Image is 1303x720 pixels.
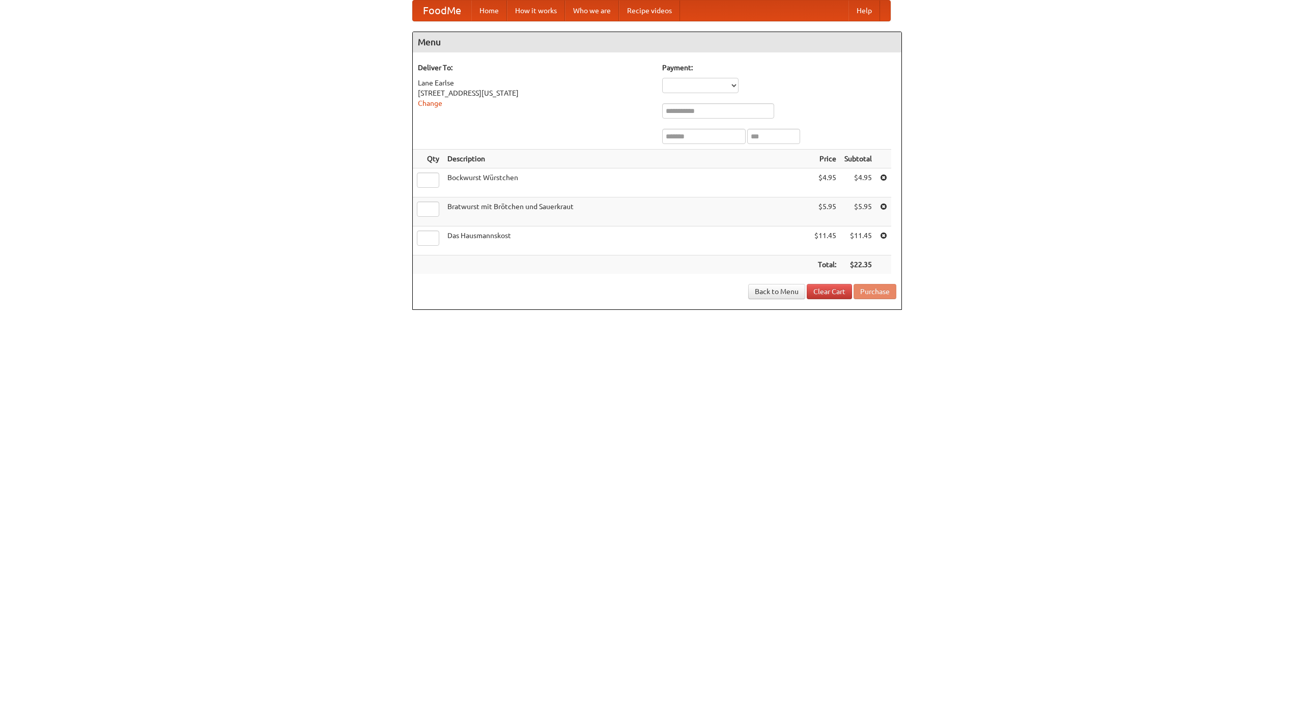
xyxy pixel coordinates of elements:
[854,284,896,299] button: Purchase
[471,1,507,21] a: Home
[840,168,876,197] td: $4.95
[619,1,680,21] a: Recipe videos
[807,284,852,299] a: Clear Cart
[662,63,896,73] h5: Payment:
[443,168,810,197] td: Bockwurst Würstchen
[418,99,442,107] a: Change
[507,1,565,21] a: How it works
[748,284,805,299] a: Back to Menu
[810,168,840,197] td: $4.95
[418,78,652,88] div: Lane Earlse
[418,88,652,98] div: [STREET_ADDRESS][US_STATE]
[810,150,840,168] th: Price
[840,197,876,226] td: $5.95
[413,32,901,52] h4: Menu
[443,226,810,255] td: Das Hausmannskost
[840,226,876,255] td: $11.45
[413,1,471,21] a: FoodMe
[840,255,876,274] th: $22.35
[810,255,840,274] th: Total:
[413,150,443,168] th: Qty
[848,1,880,21] a: Help
[443,197,810,226] td: Bratwurst mit Brötchen und Sauerkraut
[443,150,810,168] th: Description
[810,226,840,255] td: $11.45
[810,197,840,226] td: $5.95
[565,1,619,21] a: Who we are
[840,150,876,168] th: Subtotal
[418,63,652,73] h5: Deliver To:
